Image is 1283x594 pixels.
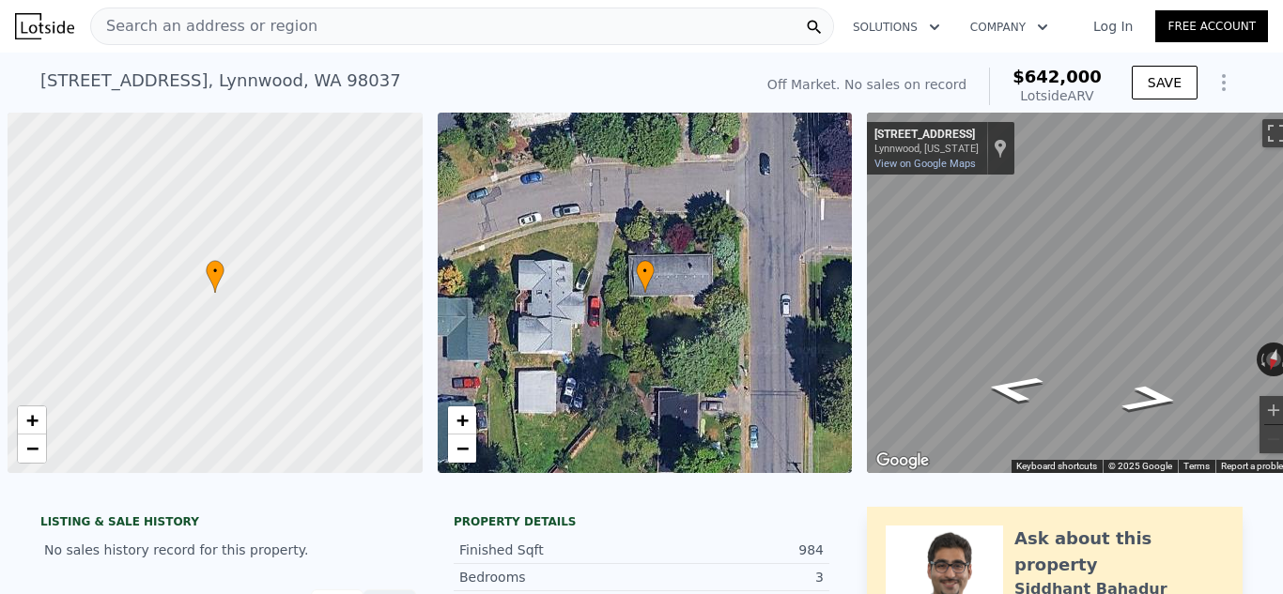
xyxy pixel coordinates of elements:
span: $642,000 [1012,67,1102,86]
span: − [456,436,468,460]
span: + [456,408,468,432]
a: Terms (opens in new tab) [1183,461,1210,471]
span: Search an address or region [91,15,317,38]
a: Zoom in [18,406,46,434]
div: Ask about this property [1014,525,1224,578]
div: • [206,260,224,293]
div: Property details [454,514,829,529]
div: Lotside ARV [1012,86,1102,105]
a: Show location on map [994,138,1007,159]
button: Keyboard shortcuts [1016,460,1097,473]
div: 984 [641,541,824,559]
div: [STREET_ADDRESS] [874,128,979,143]
a: Zoom out [18,434,46,463]
path: Go West, 184th Pl SW [1097,378,1204,419]
img: Google [872,449,934,473]
button: Solutions [838,10,955,44]
button: Rotate counterclockwise [1257,343,1267,376]
div: LISTING & SALE HISTORY [40,514,416,533]
a: Zoom out [448,434,476,463]
button: SAVE [1132,66,1198,99]
span: + [26,408,39,432]
a: Log In [1071,17,1155,36]
a: Open this area in Google Maps (opens a new window) [872,449,934,473]
div: Lynnwood, [US_STATE] [874,143,979,155]
div: • [636,260,655,293]
button: Show Options [1205,64,1243,101]
div: Finished Sqft [459,541,641,559]
img: Lotside [15,13,74,39]
div: Bedrooms [459,568,641,586]
div: 3 [641,568,824,586]
span: − [26,436,39,460]
span: • [206,263,224,280]
div: [STREET_ADDRESS] , Lynnwood , WA 98037 [40,68,401,94]
a: Free Account [1155,10,1268,42]
a: Zoom in [448,406,476,434]
button: Company [955,10,1063,44]
path: Go East, 184th Pl SW [959,368,1068,409]
div: No sales history record for this property. [40,533,416,567]
a: View on Google Maps [874,158,976,170]
div: Off Market. No sales on record [767,75,966,94]
span: © 2025 Google [1108,461,1172,471]
span: • [636,263,655,280]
